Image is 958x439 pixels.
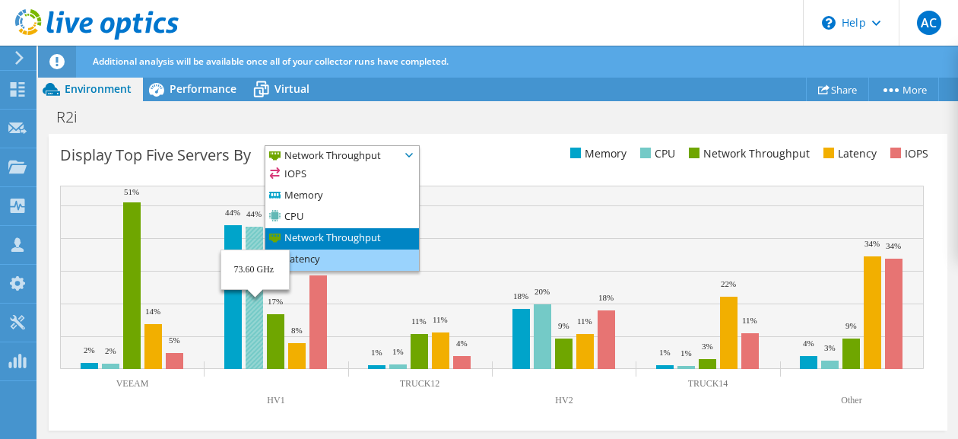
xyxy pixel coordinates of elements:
span: AC [917,11,941,35]
h1: R2i [49,109,101,126]
li: Network Throughput [265,228,419,250]
text: Other [841,395,861,406]
text: 3% [824,343,836,352]
text: VEEAM [116,378,149,389]
text: TRUCK14 [688,378,728,389]
li: Latency [820,145,877,162]
text: 22% [721,279,736,288]
text: 34% [886,241,901,250]
text: 1% [392,347,404,356]
text: 2% [84,345,95,355]
text: 20% [535,287,550,296]
span: Performance [170,81,236,96]
li: Memory [566,145,627,162]
text: 11% [742,316,757,325]
text: 1% [371,348,382,357]
text: 3% [702,342,713,351]
a: More [868,78,939,101]
text: 17% [268,297,283,306]
span: Additional analysis will be available once all of your collector runs have completed. [93,55,449,68]
text: 2% [105,346,116,355]
li: Memory [265,186,419,207]
text: 9% [558,321,569,330]
text: 8% [291,326,303,335]
text: 9% [845,321,857,330]
li: Network Throughput [685,145,810,162]
text: HV1 [267,395,284,406]
li: CPU [636,145,675,162]
a: Share [806,78,869,101]
text: 11% [411,317,427,326]
li: Latency [265,250,419,271]
text: 5% [169,336,180,345]
text: 4% [803,339,814,348]
text: HV2 [555,395,573,406]
li: IOPS [265,164,419,186]
li: IOPS [887,145,928,162]
text: 44% [246,209,262,218]
svg: \n [822,16,836,30]
text: TRUCK12 [400,378,440,389]
span: Network Throughput [265,146,400,164]
text: 44% [225,208,240,217]
text: 18% [513,291,528,301]
text: 14% [145,307,160,316]
text: 11% [577,317,592,326]
text: 18% [598,293,614,302]
span: Environment [65,81,132,96]
text: 11% [433,315,448,324]
text: 51% [124,187,139,196]
li: CPU [265,207,419,228]
text: 34% [864,239,880,248]
text: 1% [659,348,671,357]
text: 4% [456,339,468,348]
span: Virtual [274,81,309,96]
text: 1% [680,348,692,358]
